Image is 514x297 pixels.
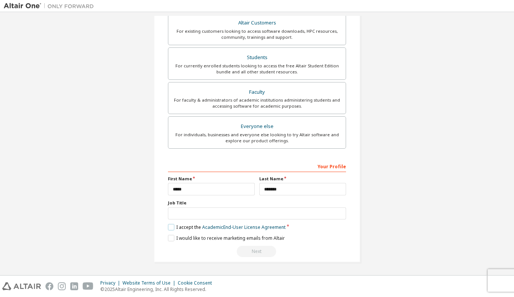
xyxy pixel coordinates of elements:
label: I accept the [168,224,286,230]
label: First Name [168,176,255,182]
img: facebook.svg [45,282,53,290]
label: Last Name [259,176,346,182]
img: linkedin.svg [70,282,78,290]
div: Students [173,52,341,63]
img: altair_logo.svg [2,282,41,290]
div: Cookie Consent [178,280,216,286]
div: For faculty & administrators of academic institutions administering students and accessing softwa... [173,97,341,109]
div: Faculty [173,87,341,97]
div: For individuals, businesses and everyone else looking to try Altair software and explore our prod... [173,132,341,144]
p: © 2025 Altair Engineering, Inc. All Rights Reserved. [100,286,216,292]
div: Altair Customers [173,18,341,28]
a: Academic End-User License Agreement [202,224,286,230]
div: Privacy [100,280,122,286]
div: Read and acccept EULA to continue [168,246,346,257]
img: instagram.svg [58,282,66,290]
div: Everyone else [173,121,341,132]
div: Your Profile [168,160,346,172]
div: For existing customers looking to access software downloads, HPC resources, community, trainings ... [173,28,341,40]
img: youtube.svg [83,282,94,290]
img: Altair One [4,2,98,10]
label: Job Title [168,200,346,206]
div: For currently enrolled students looking to access the free Altair Student Edition bundle and all ... [173,63,341,75]
div: Website Terms of Use [122,280,178,286]
label: I would like to receive marketing emails from Altair [168,235,285,241]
